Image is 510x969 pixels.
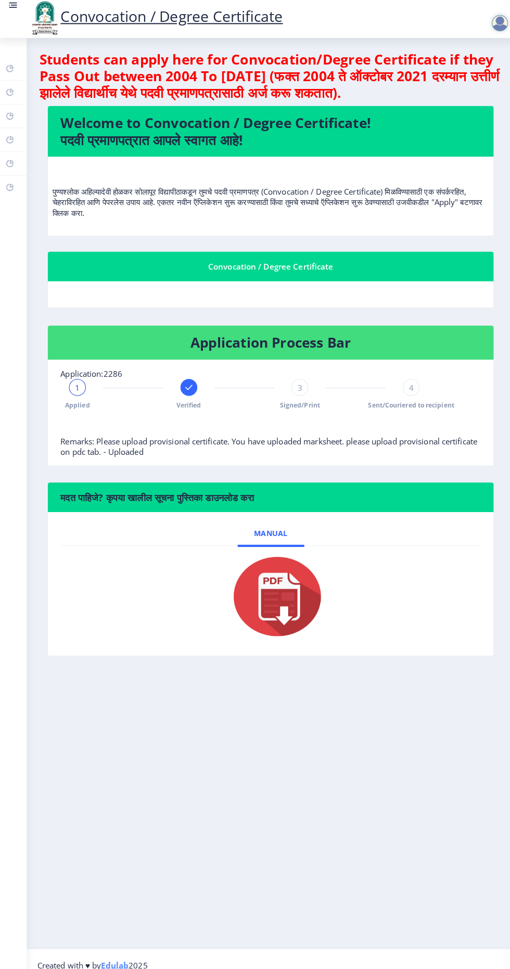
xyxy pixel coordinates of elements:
span: 3 [296,379,301,389]
p: पुण्यश्लोक अहिल्यादेवी होळकर सोलापूर विद्यापीठाकडून तुमचे पदवी प्रमाणपत्र (Convocation / Degree C... [55,165,484,217]
a: Convocation / Degree Certificate [31,8,282,28]
span: Sent/Couriered to recipient [366,397,451,406]
span: 4 [406,379,411,389]
h4: Welcome to Convocation / Degree Certificate! पदवी प्रमाणपत्रात आपले स्वागत आहे! [62,115,477,148]
span: Manual [253,524,286,532]
h6: मदत पाहिजे? कृपया खालील सूचना पुस्तिका डाउनलोड करा [62,486,477,499]
a: Edulab [103,948,130,959]
h4: Application Process Bar [62,331,477,348]
span: Application:2286 [62,365,123,376]
img: logo [31,2,62,37]
span: Applied [67,397,92,406]
a: Manual [237,515,303,540]
img: pdf.png [218,549,322,632]
span: 1 [77,379,82,389]
span: Created with ♥ by 2025 [40,948,148,959]
div: Convocation / Degree Certificate [62,259,477,271]
span: Verified [176,397,201,406]
span: Signed/Print [278,397,318,406]
h4: Students can apply here for Convocation/Degree Certificate if they Pass Out between 2004 To [DATE... [42,52,498,102]
span: Remarks: Please upload provisional certificate. You have uploaded marksheet. please upload provis... [62,432,473,453]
